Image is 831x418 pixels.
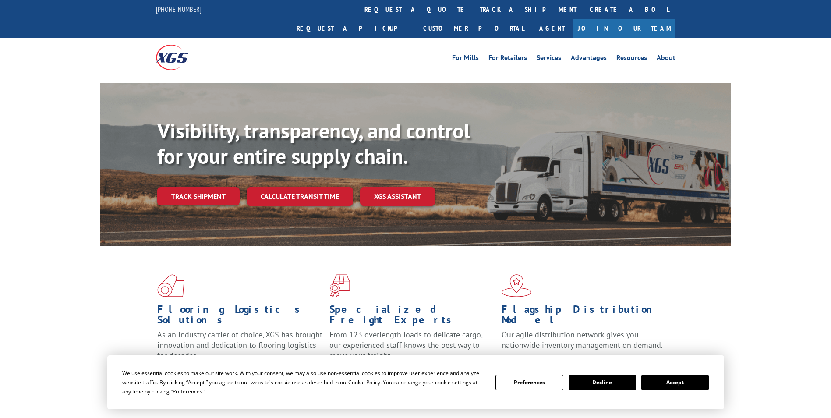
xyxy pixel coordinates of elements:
span: As an industry carrier of choice, XGS has brought innovation and dedication to flooring logistics... [157,329,322,361]
b: Visibility, transparency, and control for your entire supply chain. [157,117,470,170]
a: For Retailers [488,54,527,64]
a: Calculate transit time [247,187,353,206]
a: Customer Portal [417,19,530,38]
a: XGS ASSISTANT [360,187,435,206]
span: Cookie Policy [348,379,380,386]
h1: Flooring Logistics Solutions [157,304,323,329]
a: Resources [616,54,647,64]
button: Decline [569,375,636,390]
img: xgs-icon-total-supply-chain-intelligence-red [157,274,184,297]
p: From 123 overlength loads to delicate cargo, our experienced staff knows the best way to move you... [329,329,495,368]
span: Our agile distribution network gives you nationwide inventory management on demand. [502,329,663,350]
a: Advantages [571,54,607,64]
a: For Mills [452,54,479,64]
a: Request a pickup [290,19,417,38]
a: Services [537,54,561,64]
button: Preferences [495,375,563,390]
div: Cookie Consent Prompt [107,355,724,409]
a: Join Our Team [573,19,675,38]
div: We use essential cookies to make our site work. With your consent, we may also use non-essential ... [122,368,485,396]
a: [PHONE_NUMBER] [156,5,202,14]
a: Track shipment [157,187,240,205]
img: xgs-icon-flagship-distribution-model-red [502,274,532,297]
img: xgs-icon-focused-on-flooring-red [329,274,350,297]
a: About [657,54,675,64]
h1: Flagship Distribution Model [502,304,667,329]
a: Agent [530,19,573,38]
h1: Specialized Freight Experts [329,304,495,329]
button: Accept [641,375,709,390]
span: Preferences [173,388,202,395]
